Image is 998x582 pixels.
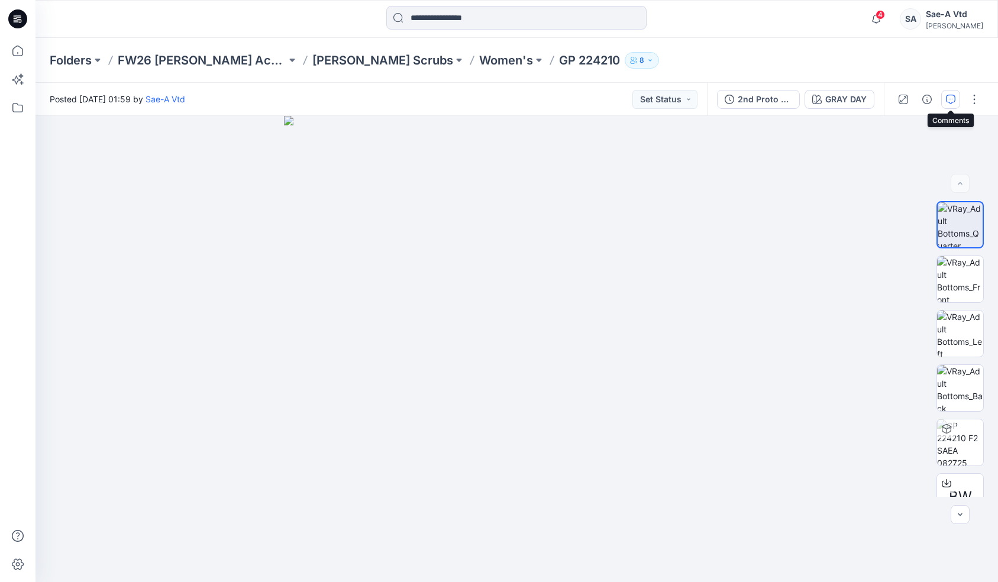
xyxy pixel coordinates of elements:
div: [PERSON_NAME] [926,21,983,30]
img: VRay_Adult Bottoms_Left [937,311,983,357]
span: Posted [DATE] 01:59 by [50,93,185,105]
button: GRAY DAY [805,90,874,109]
a: FW26 [PERSON_NAME] Activewear [118,52,286,69]
div: 2nd Proto - 3D [738,93,792,106]
span: BW [949,486,972,507]
p: 8 [640,54,644,67]
img: VRay_Adult Bottoms_Back [937,365,983,411]
a: [PERSON_NAME] Scrubs [312,52,453,69]
img: VRay_Adult Bottoms_Quarter [938,202,983,247]
img: GP 224210 F2 SAEA 082725 GRAY DAY [937,419,983,465]
img: eyJhbGciOiJIUzI1NiIsImtpZCI6IjAiLCJzbHQiOiJzZXMiLCJ0eXAiOiJKV1QifQ.eyJkYXRhIjp7InR5cGUiOiJzdG9yYW... [284,116,750,582]
div: Sae-A Vtd [926,7,983,21]
p: GP 224210 [559,52,620,69]
button: 8 [625,52,659,69]
span: 4 [876,10,885,20]
img: VRay_Adult Bottoms_Front [937,256,983,302]
button: Details [918,90,936,109]
div: SA [900,8,921,30]
a: Folders [50,52,92,69]
div: GRAY DAY [825,93,867,106]
button: 2nd Proto - 3D [717,90,800,109]
a: Sae-A Vtd [146,94,185,104]
a: Women's [479,52,533,69]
